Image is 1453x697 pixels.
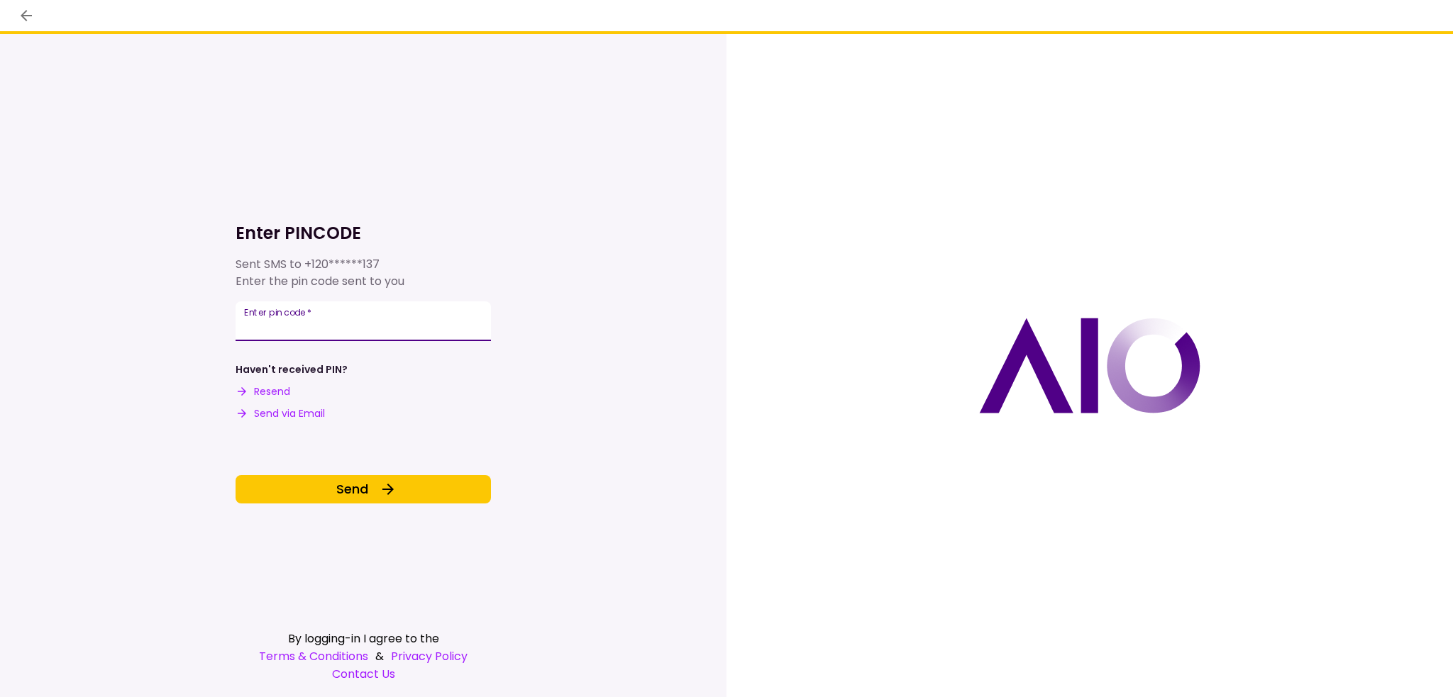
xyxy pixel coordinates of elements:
button: Send [236,475,491,503]
div: By logging-in I agree to the [236,630,491,647]
a: Terms & Conditions [259,647,368,665]
button: back [14,4,38,28]
span: Send [336,479,368,498]
button: Send via Email [236,406,325,421]
h1: Enter PINCODE [236,222,491,245]
a: Contact Us [236,665,491,683]
div: Sent SMS to Enter the pin code sent to you [236,256,491,290]
a: Privacy Policy [391,647,468,665]
label: Enter pin code [244,306,311,318]
img: AIO logo [979,318,1200,413]
div: & [236,647,491,665]
div: Haven't received PIN? [236,362,348,377]
button: Resend [236,384,290,399]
